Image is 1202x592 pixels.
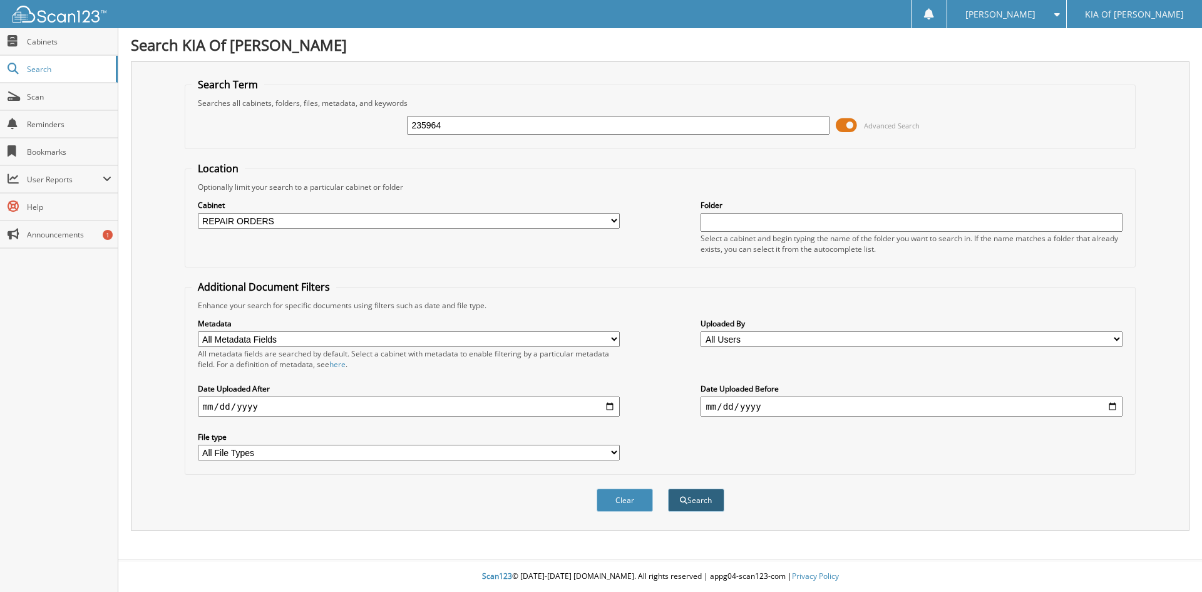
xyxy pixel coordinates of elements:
[597,489,653,512] button: Clear
[701,318,1122,329] label: Uploaded By
[103,230,113,240] div: 1
[192,280,336,294] legend: Additional Document Filters
[482,571,512,581] span: Scan123
[701,200,1122,210] label: Folder
[192,98,1129,108] div: Searches all cabinets, folders, files, metadata, and keywords
[668,489,724,512] button: Search
[198,432,620,442] label: File type
[118,561,1202,592] div: © [DATE]-[DATE] [DOMAIN_NAME]. All rights reserved | appg04-scan123-com |
[192,300,1129,311] div: Enhance your search for specific documents using filters such as date and file type.
[192,182,1129,192] div: Optionally limit your search to a particular cabinet or folder
[329,359,346,370] a: here
[1139,532,1202,592] iframe: Chat Widget
[701,383,1122,394] label: Date Uploaded Before
[27,147,111,157] span: Bookmarks
[192,162,245,175] legend: Location
[27,202,111,212] span: Help
[27,36,111,47] span: Cabinets
[198,318,620,329] label: Metadata
[27,119,111,130] span: Reminders
[198,397,620,417] input: start
[965,11,1035,18] span: [PERSON_NAME]
[701,397,1122,417] input: end
[192,78,264,91] legend: Search Term
[198,200,620,210] label: Cabinet
[198,383,620,394] label: Date Uploaded After
[1085,11,1184,18] span: KIA Of [PERSON_NAME]
[27,91,111,102] span: Scan
[27,174,103,185] span: User Reports
[198,348,620,370] div: All metadata fields are searched by default. Select a cabinet with metadata to enable filtering b...
[27,229,111,240] span: Announcements
[864,121,920,130] span: Advanced Search
[792,571,839,581] a: Privacy Policy
[27,64,110,75] span: Search
[131,34,1189,55] h1: Search KIA Of [PERSON_NAME]
[13,6,106,23] img: scan123-logo-white.svg
[701,233,1122,254] div: Select a cabinet and begin typing the name of the folder you want to search in. If the name match...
